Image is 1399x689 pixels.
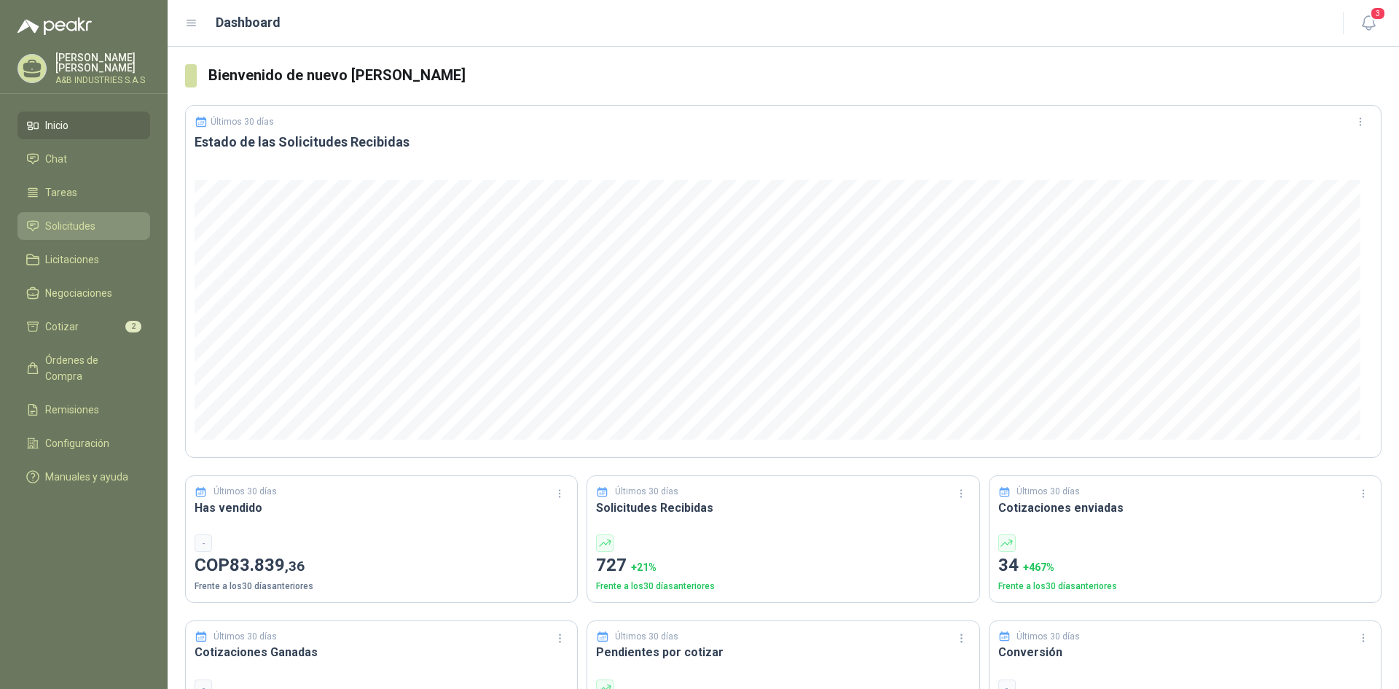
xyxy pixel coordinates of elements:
h3: Pendientes por cotizar [596,643,970,661]
span: 2 [125,321,141,332]
h3: Estado de las Solicitudes Recibidas [195,133,1372,151]
span: 3 [1370,7,1386,20]
p: Frente a los 30 días anteriores [195,580,568,593]
span: Negociaciones [45,285,112,301]
span: + 467 % [1023,561,1054,573]
span: Órdenes de Compra [45,352,136,384]
p: Frente a los 30 días anteriores [998,580,1372,593]
h3: Cotizaciones enviadas [998,499,1372,517]
span: Configuración [45,435,109,451]
p: [PERSON_NAME] [PERSON_NAME] [55,52,150,73]
span: Inicio [45,117,68,133]
span: Solicitudes [45,218,95,234]
a: Solicitudes [17,212,150,240]
span: Licitaciones [45,252,99,268]
p: 727 [596,552,970,580]
p: Últimos 30 días [1016,630,1080,644]
a: Licitaciones [17,246,150,273]
a: Cotizar2 [17,313,150,340]
p: COP [195,552,568,580]
p: Últimos 30 días [1016,485,1080,499]
span: Remisiones [45,402,99,418]
a: Órdenes de Compra [17,346,150,390]
a: Configuración [17,429,150,457]
p: Últimos 30 días [615,630,678,644]
img: Logo peakr [17,17,92,35]
p: Últimos 30 días [615,485,678,499]
h3: Cotizaciones Ganadas [195,643,568,661]
button: 3 [1355,10,1382,36]
span: Chat [45,151,67,167]
h3: Has vendido [195,499,568,517]
a: Negociaciones [17,279,150,307]
span: Tareas [45,184,77,201]
a: Inicio [17,112,150,139]
span: 83.839 [230,555,305,575]
p: Frente a los 30 días anteriores [596,580,970,593]
span: Manuales y ayuda [45,469,128,485]
span: + 21 % [631,561,657,573]
p: Últimos 30 días [211,117,274,127]
div: - [195,534,212,552]
span: ,36 [285,558,305,575]
h3: Solicitudes Recibidas [596,499,970,517]
p: A&B INDUSTRIES S.A.S [55,76,150,85]
h3: Conversión [998,643,1372,661]
a: Remisiones [17,396,150,424]
p: Últimos 30 días [213,630,277,644]
p: Últimos 30 días [213,485,277,499]
span: Cotizar [45,319,79,335]
a: Tareas [17,179,150,206]
h1: Dashboard [216,12,281,33]
a: Manuales y ayuda [17,463,150,491]
p: 34 [998,552,1372,580]
h3: Bienvenido de nuevo [PERSON_NAME] [208,64,1382,87]
a: Chat [17,145,150,173]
